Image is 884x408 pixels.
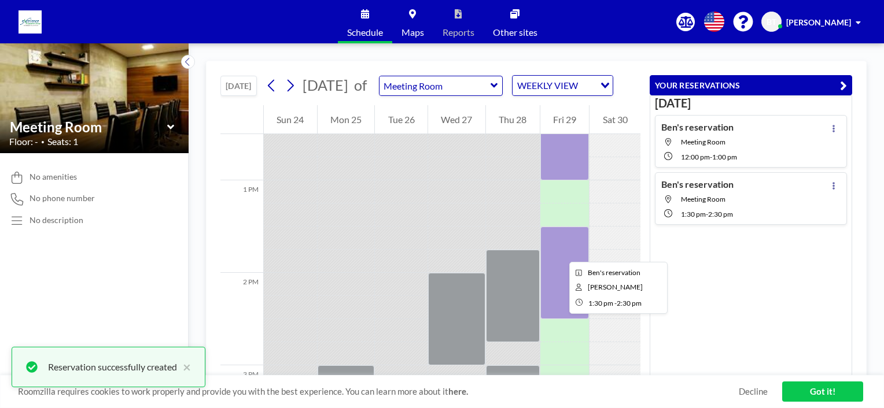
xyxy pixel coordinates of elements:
[655,96,847,110] h3: [DATE]
[10,118,167,135] input: Meeting Room
[443,28,474,37] span: Reports
[375,105,428,134] div: Tue 26
[354,76,367,94] span: of
[786,17,851,27] span: [PERSON_NAME]
[486,105,540,134] div: Thu 28
[588,283,643,291] span: Ben Toh
[540,105,590,134] div: Fri 29
[681,195,725,203] span: Meeting Room
[661,121,734,133] h4: Ben's reservation
[515,78,580,93] span: WEEKLY VIEW
[47,136,78,147] span: Seats: 1
[428,105,485,134] div: Wed 27
[220,88,263,180] div: 12 PM
[708,210,733,218] span: 2:30 PM
[402,28,424,37] span: Maps
[347,28,383,37] span: Schedule
[712,153,737,161] span: 1:00 PM
[706,210,708,218] span: -
[48,360,177,374] div: Reservation successfully created
[650,75,852,95] button: YOUR RESERVATIONS
[767,17,776,27] span: BT
[782,381,863,402] a: Got it!
[30,172,77,182] span: No amenities
[588,299,613,307] span: 1:30 PM
[220,180,263,273] div: 1 PM
[590,105,640,134] div: Sat 30
[30,193,95,203] span: No phone number
[493,28,537,37] span: Other sites
[513,76,613,95] div: Search for option
[19,10,42,34] img: organization-logo
[681,153,710,161] span: 12:00 PM
[581,78,594,93] input: Search for option
[681,210,706,218] span: 1:30 PM
[739,386,768,397] a: Decline
[9,136,38,147] span: Floor: -
[448,386,468,396] a: here.
[588,268,640,277] span: Ben's reservation
[220,76,257,96] button: [DATE]
[18,386,739,397] span: Roomzilla requires cookies to work properly and provide you with the best experience. You can lea...
[681,138,725,146] span: Meeting Room
[264,105,317,134] div: Sun 24
[614,299,617,307] span: -
[41,138,45,146] span: •
[318,105,375,134] div: Mon 25
[617,299,642,307] span: 2:30 PM
[30,215,83,225] div: No description
[177,360,191,374] button: close
[710,153,712,161] span: -
[380,76,491,95] input: Meeting Room
[220,273,263,365] div: 2 PM
[303,76,348,94] span: [DATE]
[661,179,734,190] h4: Ben's reservation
